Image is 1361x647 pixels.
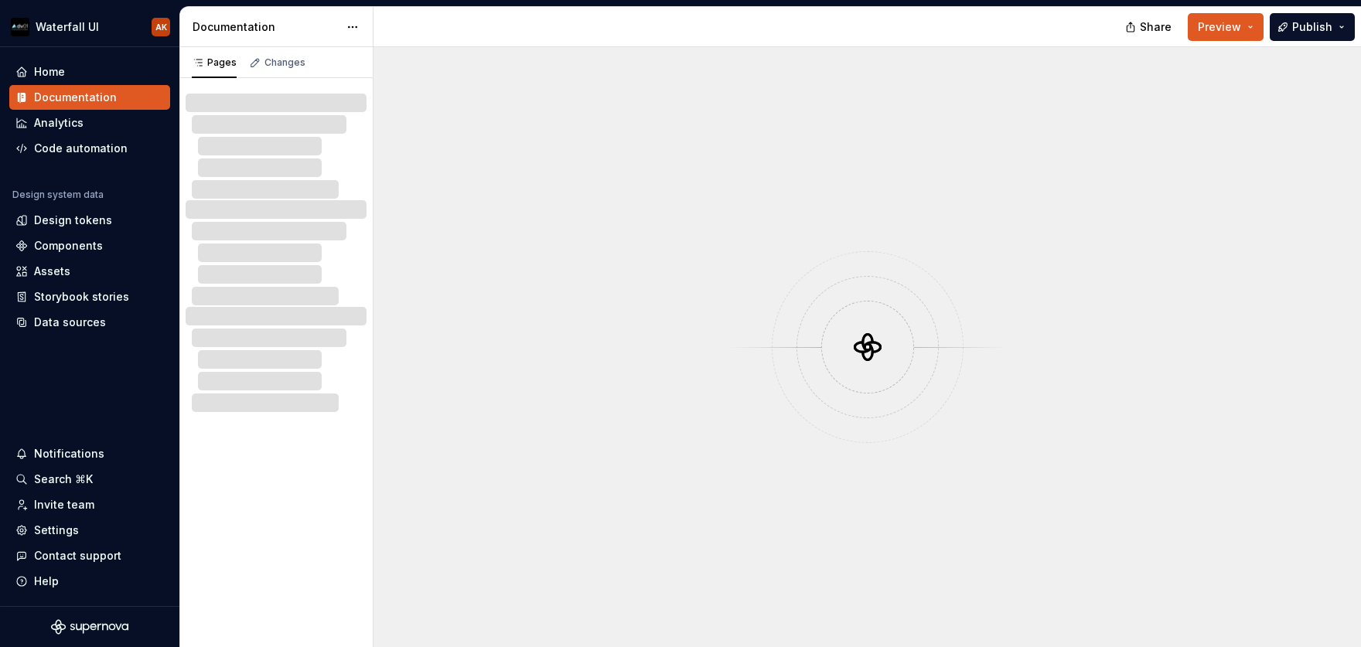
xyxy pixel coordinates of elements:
button: Share [1117,13,1182,41]
div: Storybook stories [34,289,129,305]
div: Help [34,574,59,589]
span: Preview [1198,19,1241,35]
div: Assets [34,264,70,279]
div: Waterfall UI [36,19,99,35]
a: Analytics [9,111,170,135]
button: Publish [1270,13,1355,41]
a: Invite team [9,492,170,517]
div: Invite team [34,497,94,512]
div: Components [34,238,103,254]
div: AK [155,21,167,33]
div: Design tokens [34,213,112,228]
button: Preview [1188,13,1264,41]
div: Analytics [34,115,84,131]
a: Data sources [9,310,170,335]
button: Contact support [9,543,170,568]
div: Settings [34,523,79,538]
button: Help [9,569,170,594]
a: Assets [9,259,170,284]
div: Documentation [34,90,117,105]
div: Contact support [34,548,121,564]
div: Design system data [12,189,104,201]
a: Code automation [9,136,170,161]
div: Changes [264,56,305,69]
a: Storybook stories [9,284,170,309]
a: Home [9,60,170,84]
span: Share [1140,19,1172,35]
div: Documentation [193,19,339,35]
div: Pages [192,56,237,69]
a: Design tokens [9,208,170,233]
button: Notifications [9,441,170,466]
a: Settings [9,518,170,543]
a: Components [9,233,170,258]
div: Search ⌘K [34,472,93,487]
button: Waterfall UIAK [3,10,176,43]
svg: Supernova Logo [51,619,128,635]
div: Home [34,64,65,80]
span: Publish [1292,19,1332,35]
button: Search ⌘K [9,467,170,492]
div: Code automation [34,141,128,156]
a: Documentation [9,85,170,110]
div: Data sources [34,315,106,330]
div: Notifications [34,446,104,461]
img: 7a0241b0-c510-47ef-86be-6cc2f0d29437.png [11,18,29,36]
